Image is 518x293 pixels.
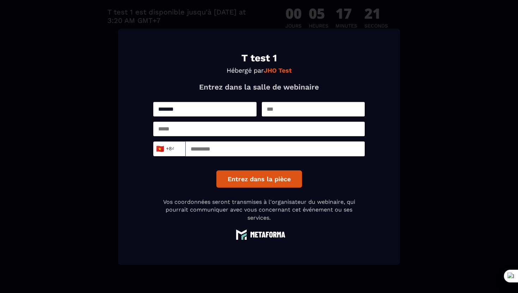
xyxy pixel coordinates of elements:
[153,53,365,63] h1: T test 1
[174,144,179,154] input: Search for option
[233,229,285,240] img: logo
[216,170,302,188] button: Entrez dans la pièce
[264,67,292,74] strong: JHO Test
[155,144,164,154] span: 🇻🇳
[153,67,365,74] p: Hébergé par
[153,83,365,91] p: Entrez dans la salle de webinaire
[158,144,173,154] span: +84
[153,141,186,156] div: Search for option
[153,198,365,222] p: Vos coordonnées seront transmises à l'organisateur du webinaire, qui pourrait communiquer avec vo...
